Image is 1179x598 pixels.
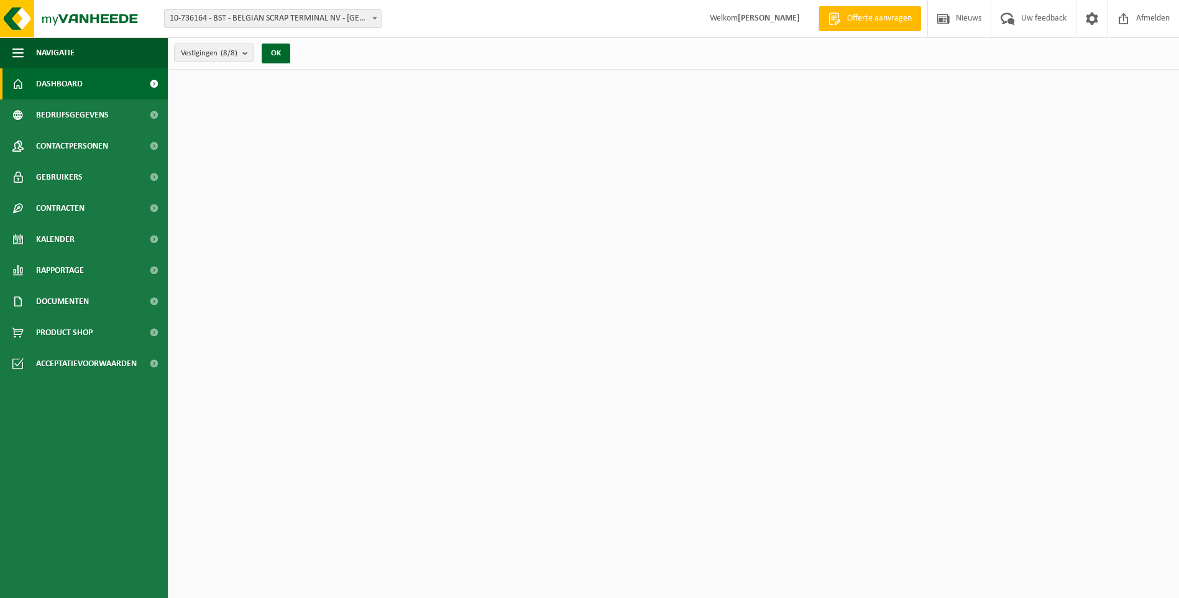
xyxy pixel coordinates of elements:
span: 10-736164 - BST - BELGIAN SCRAP TERMINAL NV - KALLO [165,10,381,27]
count: (8/8) [221,49,237,57]
span: Gebruikers [36,162,83,193]
span: Bedrijfsgegevens [36,99,109,131]
span: Kalender [36,224,75,255]
button: Vestigingen(8/8) [174,44,254,62]
span: Rapportage [36,255,84,286]
span: Contactpersonen [36,131,108,162]
span: Contracten [36,193,85,224]
a: Offerte aanvragen [819,6,921,31]
span: Acceptatievoorwaarden [36,348,137,379]
span: Offerte aanvragen [844,12,915,25]
span: Navigatie [36,37,75,68]
span: Vestigingen [181,44,237,63]
span: Product Shop [36,317,93,348]
span: 10-736164 - BST - BELGIAN SCRAP TERMINAL NV - KALLO [164,9,382,28]
span: Dashboard [36,68,83,99]
strong: [PERSON_NAME] [738,14,800,23]
span: Documenten [36,286,89,317]
button: OK [262,44,290,63]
